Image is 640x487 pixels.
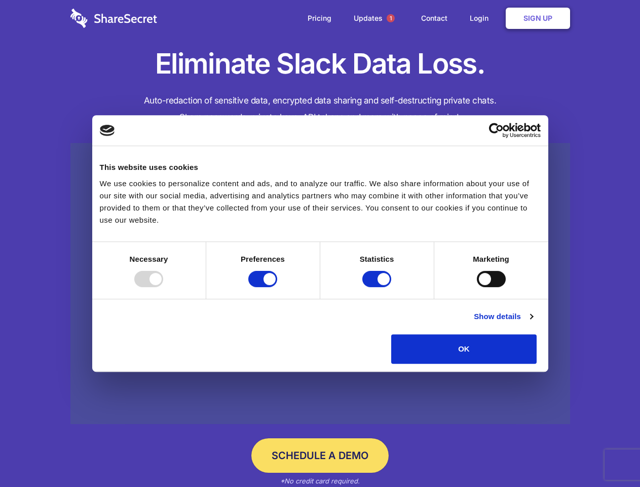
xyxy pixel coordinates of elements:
a: Schedule a Demo [251,438,389,473]
h4: Auto-redaction of sensitive data, encrypted data sharing and self-destructing private chats. Shar... [70,92,570,126]
strong: Statistics [360,255,394,263]
div: We use cookies to personalize content and ads, and to analyze our traffic. We also share informat... [100,178,541,226]
em: *No credit card required. [280,477,360,485]
a: Show details [474,310,533,323]
a: Sign Up [506,8,570,29]
button: OK [391,334,537,364]
div: This website uses cookies [100,161,541,173]
h1: Eliminate Slack Data Loss. [70,46,570,82]
a: Pricing [297,3,342,34]
strong: Marketing [473,255,509,263]
a: Wistia video thumbnail [70,143,570,425]
img: logo [100,125,115,136]
strong: Necessary [130,255,168,263]
a: Usercentrics Cookiebot - opens in a new window [452,123,541,138]
img: logo-wordmark-white-trans-d4663122ce5f474addd5e946df7df03e33cb6a1c49d2221995e7729f52c070b2.svg [70,9,157,28]
a: Contact [411,3,458,34]
span: 1 [387,14,395,22]
strong: Preferences [241,255,285,263]
a: Login [460,3,504,34]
